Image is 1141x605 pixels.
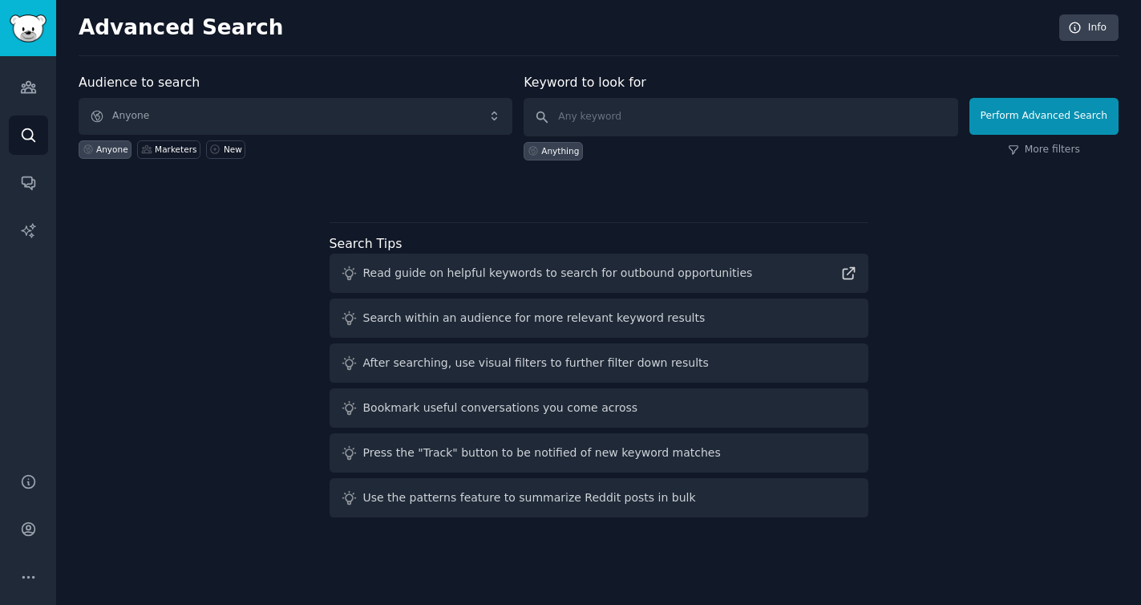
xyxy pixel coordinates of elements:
a: More filters [1008,143,1080,157]
div: Search within an audience for more relevant keyword results [363,310,706,327]
div: Marketers [155,144,196,155]
button: Anyone [79,98,512,135]
input: Any keyword [524,98,957,136]
h2: Advanced Search [79,15,1050,41]
div: Anything [541,145,579,156]
label: Search Tips [330,236,403,251]
a: Info [1059,14,1119,42]
div: Press the "Track" button to be notified of new keyword matches [363,445,721,461]
div: Bookmark useful conversations you come across [363,400,638,416]
a: New [206,140,245,159]
div: After searching, use visual filters to further filter down results [363,355,709,372]
button: Perform Advanced Search [969,98,1119,135]
img: GummySearch logo [10,14,47,43]
div: Anyone [96,144,128,155]
div: New [224,144,242,155]
div: Use the patterns feature to summarize Reddit posts in bulk [363,489,696,506]
div: Read guide on helpful keywords to search for outbound opportunities [363,265,753,282]
label: Keyword to look for [524,75,646,90]
label: Audience to search [79,75,200,90]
